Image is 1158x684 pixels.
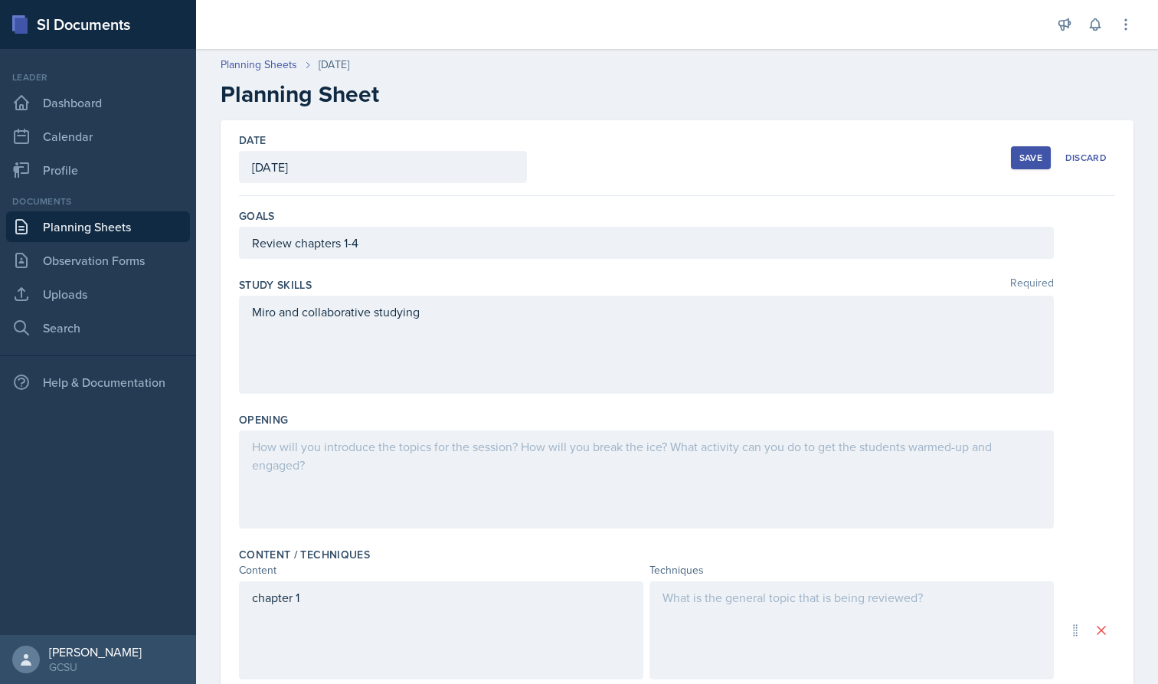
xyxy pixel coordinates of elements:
p: Review chapters 1-4 [252,234,1041,252]
a: Search [6,313,190,343]
label: Opening [239,412,288,427]
label: Content / Techniques [239,547,370,562]
p: chapter 1 [252,588,630,607]
div: Leader [6,70,190,84]
a: Observation Forms [6,245,190,276]
a: Dashboard [6,87,190,118]
div: GCSU [49,659,142,675]
h2: Planning Sheet [221,80,1133,108]
label: Date [239,133,266,148]
a: Profile [6,155,190,185]
div: Content [239,562,643,578]
a: Calendar [6,121,190,152]
div: [DATE] [319,57,349,73]
div: Documents [6,195,190,208]
div: Help & Documentation [6,367,190,398]
a: Planning Sheets [221,57,297,73]
span: Required [1010,277,1054,293]
button: Discard [1057,146,1115,169]
button: Save [1011,146,1051,169]
label: Study Skills [239,277,312,293]
a: Planning Sheets [6,211,190,242]
div: Discard [1065,152,1107,164]
div: Techniques [649,562,1054,578]
label: Goals [239,208,275,224]
a: Uploads [6,279,190,309]
p: Miro and collaborative studying [252,303,1041,321]
div: Save [1019,152,1042,164]
div: [PERSON_NAME] [49,644,142,659]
